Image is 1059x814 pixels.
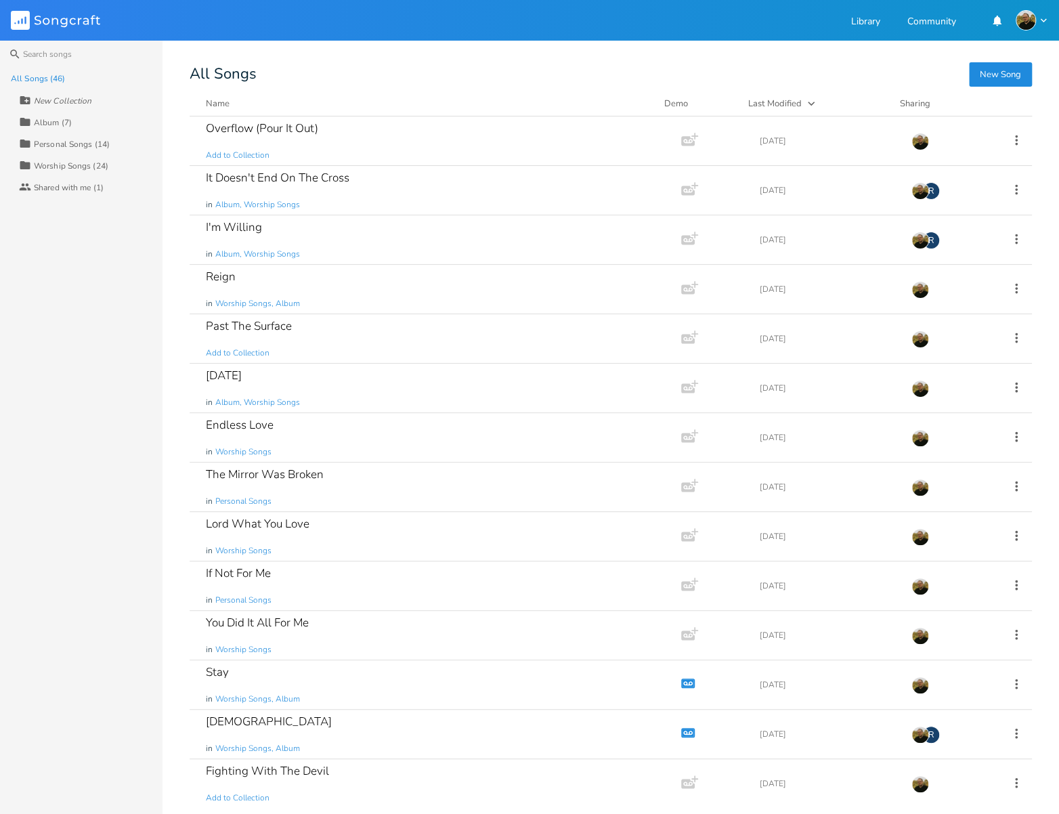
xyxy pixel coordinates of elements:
span: Worship Songs [215,644,272,656]
div: Sharing [900,97,981,110]
img: Jordan Jankoviak [911,578,929,595]
img: Jordan Jankoviak [911,429,929,447]
div: [DATE] [206,370,242,381]
div: [DATE] [760,186,895,194]
div: It Doesn't End On The Cross [206,172,349,184]
div: Endless Love [206,419,274,431]
span: in [206,644,213,656]
div: New Collection [34,97,91,105]
button: Last Modified [748,97,884,110]
div: Demo [664,97,732,110]
div: Shared with me (1) [34,184,104,192]
img: Jordan Jankoviak [911,479,929,496]
div: [DATE] [760,730,895,738]
div: [DATE] [760,433,895,442]
div: [DATE] [760,285,895,293]
img: Jordan Jankoviak [911,133,929,150]
img: Jordan Jankoviak [911,232,929,249]
div: Stay [206,666,229,678]
span: in [206,743,213,754]
div: [DATE] [760,532,895,540]
span: Worship Songs [215,545,272,557]
div: Worship Songs (24) [34,162,108,170]
a: Library [851,17,880,28]
div: rspang70 [922,726,940,744]
div: rspang70 [922,232,940,249]
span: Add to Collection [206,150,269,161]
div: Reign [206,271,236,282]
span: Album, Worship Songs [215,249,300,260]
span: Album, Worship Songs [215,397,300,408]
span: in [206,496,213,507]
span: in [206,298,213,309]
span: Personal Songs [215,496,272,507]
div: [DATE] [760,631,895,639]
div: All Songs (46) [11,74,65,83]
div: [DATE] [760,335,895,343]
div: Personal Songs (14) [34,140,110,148]
img: Jordan Jankoviak [911,182,929,200]
div: Overflow (Pour It Out) [206,123,318,134]
div: [DEMOGRAPHIC_DATA] [206,716,332,727]
div: Fighting With The Devil [206,765,329,777]
div: [DATE] [760,681,895,689]
div: Name [206,98,230,110]
div: [DATE] [760,137,895,145]
span: Worship Songs [215,446,272,458]
span: in [206,446,213,458]
img: Jordan Jankoviak [911,380,929,398]
a: Community [907,17,956,28]
span: in [206,595,213,606]
img: Jordan Jankoviak [911,775,929,793]
div: [DATE] [760,483,895,491]
span: Personal Songs [215,595,272,606]
div: [DATE] [760,779,895,788]
span: in [206,545,213,557]
img: Jordan Jankoviak [911,677,929,694]
div: Last Modified [748,98,802,110]
div: [DATE] [760,582,895,590]
div: Lord What You Love [206,518,309,530]
img: Jordan Jankoviak [911,528,929,546]
img: Jordan Jankoviak [911,330,929,348]
span: Worship Songs, Album [215,693,300,705]
span: in [206,249,213,260]
img: Jordan Jankoviak [911,627,929,645]
span: Add to Collection [206,792,269,804]
div: I'm Willing [206,221,262,233]
img: Jordan Jankoviak [911,281,929,299]
img: Jordan Jankoviak [911,726,929,744]
span: Worship Songs, Album [215,298,300,309]
span: in [206,397,213,408]
span: Worship Songs, Album [215,743,300,754]
img: Jordan Jankoviak [1016,10,1036,30]
div: You Did It All For Me [206,617,309,628]
button: Name [206,97,648,110]
button: New Song [969,62,1032,87]
div: Album (7) [34,119,72,127]
span: in [206,693,213,705]
div: If Not For Me [206,567,271,579]
div: The Mirror Was Broken [206,469,324,480]
span: Album, Worship Songs [215,199,300,211]
div: rspang70 [922,182,940,200]
span: Add to Collection [206,347,269,359]
div: [DATE] [760,384,895,392]
div: [DATE] [760,236,895,244]
span: in [206,199,213,211]
div: All Songs [190,68,1032,81]
div: Past The Surface [206,320,292,332]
